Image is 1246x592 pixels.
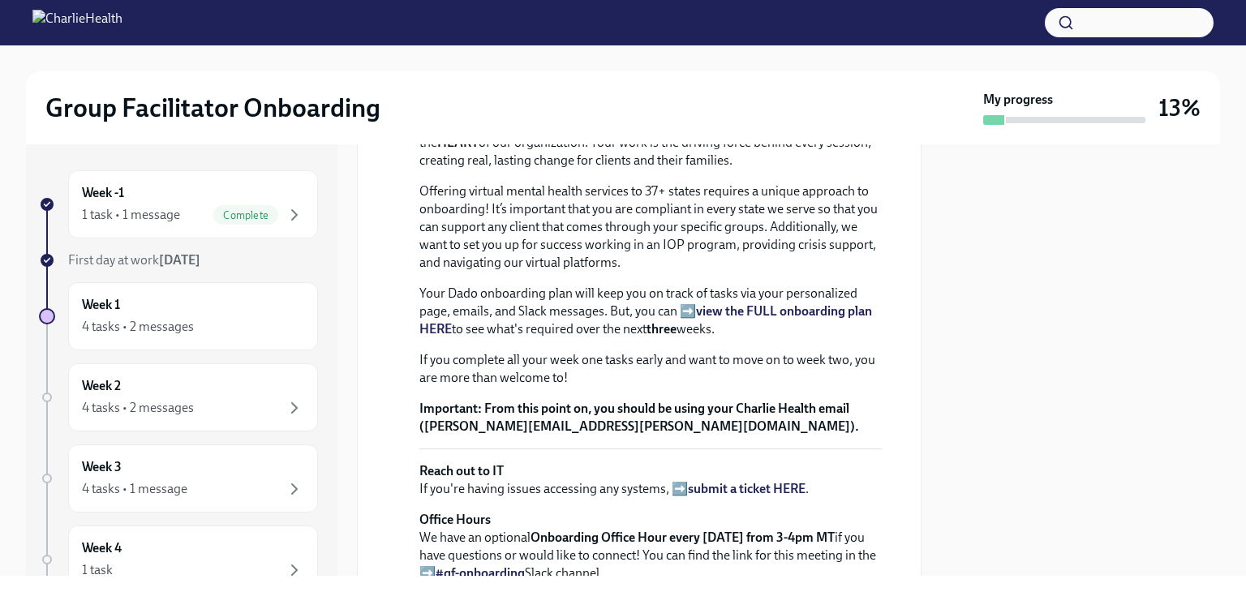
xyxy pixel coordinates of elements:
[419,401,482,416] strong: Important:
[82,458,122,476] h6: Week 3
[82,206,180,224] div: 1 task • 1 message
[39,363,318,431] a: Week 24 tasks • 2 messages
[39,282,318,350] a: Week 14 tasks • 2 messages
[82,377,121,395] h6: Week 2
[39,444,318,513] a: Week 34 tasks • 1 message
[419,511,882,582] p: We have an optional if you have questions or would like to connect! You can find the link for thi...
[419,351,882,387] p: If you complete all your week one tasks early and want to move on to week two, you are more than ...
[32,10,122,36] img: CharlieHealth
[39,170,318,238] a: Week -11 task • 1 messageComplete
[688,481,806,496] a: submit a ticket HERE
[45,92,380,124] h2: Group Facilitator Onboarding
[82,480,187,498] div: 4 tasks • 1 message
[419,462,882,498] p: If you're having issues accessing any systems, ➡️ .
[419,401,859,434] strong: From this point on, you should be using your Charlie Health email ([PERSON_NAME][EMAIL_ADDRESS][P...
[82,561,113,579] div: 1 task
[39,251,318,269] a: First day at work[DATE]
[647,321,677,337] strong: three
[82,184,124,202] h6: Week -1
[82,296,120,314] h6: Week 1
[419,285,882,338] p: Your Dado onboarding plan will keep you on track of tasks via your personalized page, emails, and...
[419,182,882,272] p: Offering virtual mental health services to 37+ states requires a unique approach to onboarding! I...
[159,252,200,268] strong: [DATE]
[436,565,525,581] a: #gf-onboarding
[531,530,835,545] strong: Onboarding Office Hour every [DATE] from 3-4pm MT
[213,209,278,221] span: Complete
[983,91,1053,109] strong: My progress
[82,318,194,336] div: 4 tasks • 2 messages
[419,463,504,478] strong: Reach out to IT
[419,512,491,527] strong: Office Hours
[82,399,194,417] div: 4 tasks • 2 messages
[68,252,200,268] span: First day at work
[1158,93,1201,122] h3: 13%
[82,539,122,557] h6: Week 4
